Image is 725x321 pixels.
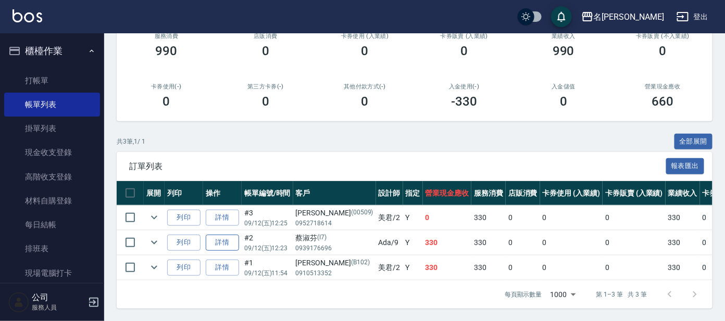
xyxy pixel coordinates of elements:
td: 330 [666,255,700,280]
td: 0 [540,255,603,280]
h5: 公司 [32,292,85,303]
div: 蔡淑芬 [296,233,373,243]
td: 0 [506,206,540,230]
th: 指定 [403,181,423,206]
td: 330 [666,230,700,255]
p: (I7) [318,233,327,243]
p: 服務人員 [32,303,85,312]
h3: 0 [659,44,667,58]
h3: 0 [361,94,369,109]
h2: 入金使用(-) [427,83,502,90]
td: 330 [471,255,506,280]
th: 業績收入 [666,181,700,206]
td: 0 [423,206,472,230]
h2: 店販消費 [229,33,303,40]
a: 排班表 [4,237,100,261]
td: 330 [471,206,506,230]
p: (00509) [351,208,373,219]
td: 330 [423,255,472,280]
th: 營業現金應收 [423,181,472,206]
h2: 其他付款方式(-) [328,83,402,90]
button: 名[PERSON_NAME] [577,6,668,28]
button: 列印 [167,260,201,276]
h3: -330 [451,94,477,109]
h3: 0 [361,44,369,58]
td: 0 [603,255,666,280]
p: 09/12 (五) 12:23 [244,243,291,253]
td: 0 [506,230,540,255]
td: Y [403,255,423,280]
div: [PERSON_NAME] [296,258,373,268]
th: 操作 [203,181,242,206]
th: 列印 [165,181,203,206]
h2: 卡券使用 (入業績) [328,33,402,40]
td: Y [403,206,423,230]
h3: 0 [460,44,468,58]
button: 列印 [167,235,201,251]
td: 美君 /2 [376,255,403,280]
a: 詳情 [206,260,239,276]
button: 列印 [167,210,201,226]
a: 詳情 [206,210,239,226]
h2: 卡券販賣 (不入業績) [626,33,700,40]
button: 報表匯出 [666,158,705,174]
td: 330 [423,230,472,255]
h3: 服務消費 [129,33,204,40]
td: #1 [242,255,293,280]
button: 登出 [672,7,712,27]
a: 高階收支登錄 [4,165,100,189]
th: 卡券使用 (入業績) [540,181,603,206]
td: 0 [540,206,603,230]
td: 330 [666,206,700,230]
h2: 業績收入 [527,33,601,40]
td: #3 [242,206,293,230]
p: (B102) [351,258,370,268]
div: [PERSON_NAME] [296,208,373,219]
h3: 0 [262,44,269,58]
p: 09/12 (五) 11:54 [244,268,291,278]
p: 第 1–3 筆 共 3 筆 [596,290,647,299]
td: 0 [506,255,540,280]
td: Ada /9 [376,230,403,255]
th: 客戶 [293,181,376,206]
span: 訂單列表 [129,161,666,172]
button: save [551,6,572,27]
a: 現場電腦打卡 [4,261,100,285]
button: expand row [146,210,162,225]
button: 全部展開 [674,134,713,150]
td: 330 [471,230,506,255]
div: 名[PERSON_NAME] [594,10,664,23]
p: 0910513352 [296,268,373,278]
h2: 卡券使用(-) [129,83,204,90]
h3: 0 [162,94,170,109]
a: 打帳單 [4,69,100,93]
p: 0952718614 [296,219,373,228]
h2: 第三方卡券(-) [229,83,303,90]
a: 掛單列表 [4,117,100,140]
th: 展開 [144,181,165,206]
a: 帳單列表 [4,93,100,117]
p: 09/12 (五) 12:25 [244,219,291,228]
h2: 營業現金應收 [626,83,700,90]
button: expand row [146,235,162,250]
img: Logo [12,9,42,22]
a: 現金收支登錄 [4,140,100,164]
img: Person [8,292,29,313]
a: 每日結帳 [4,213,100,237]
p: 每頁顯示數量 [505,290,542,299]
th: 設計師 [376,181,403,206]
a: 詳情 [206,235,239,251]
p: 共 3 筆, 1 / 1 [117,137,145,146]
a: 報表匯出 [666,161,705,171]
div: 1000 [546,280,580,309]
h2: 卡券販賣 (入業績) [427,33,502,40]
h3: 0 [262,94,269,109]
p: 0939176696 [296,243,373,253]
td: 0 [540,230,603,255]
h2: 入金儲值 [527,83,601,90]
td: #2 [242,230,293,255]
button: 櫃檯作業 [4,37,100,65]
td: 美君 /2 [376,206,403,230]
td: 0 [603,206,666,230]
th: 服務消費 [471,181,506,206]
